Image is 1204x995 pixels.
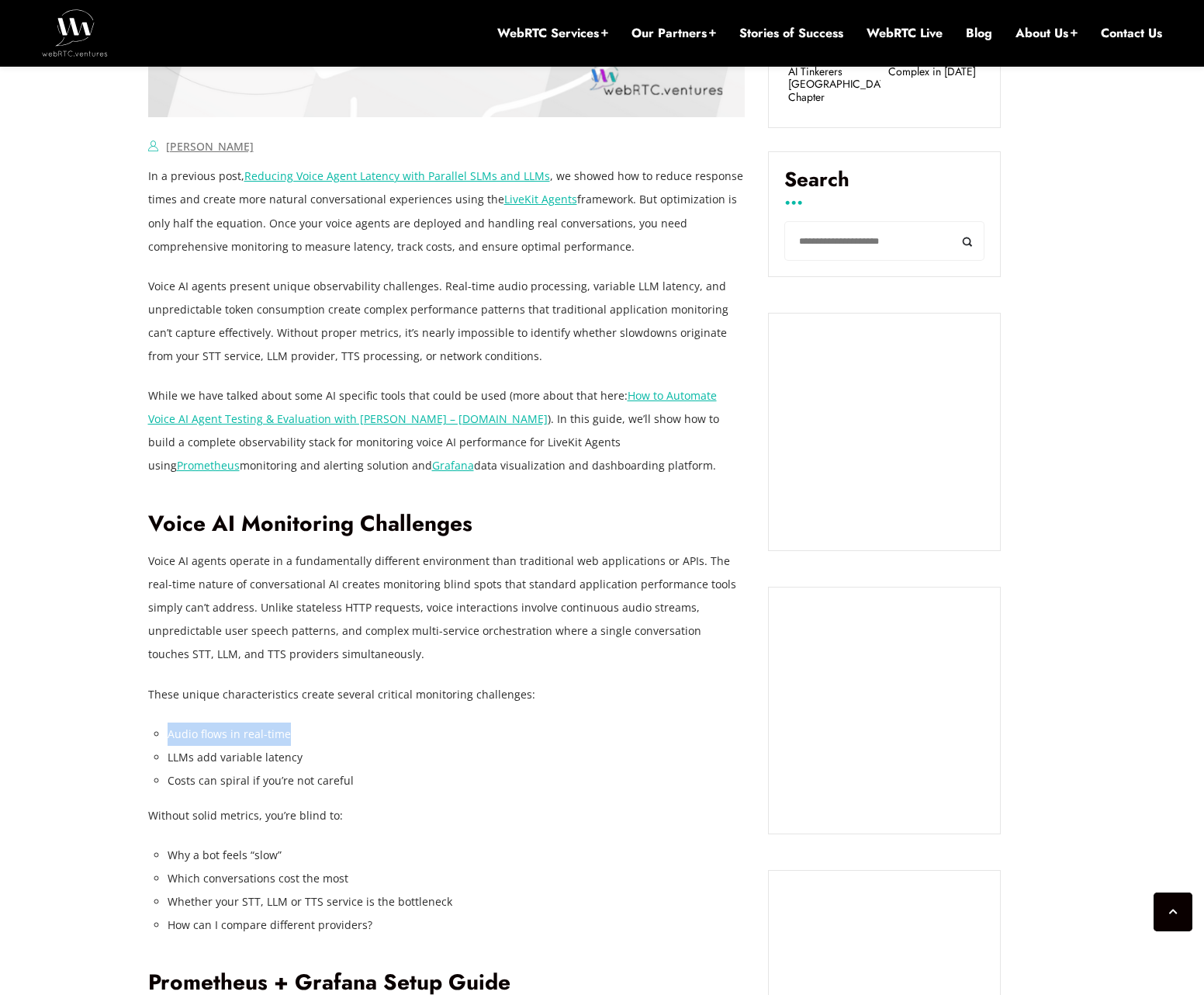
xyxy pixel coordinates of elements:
p: In a previous post, , we showed how to reduce response times and create more natural conversation... [148,165,746,258]
li: Why a bot feels “slow” [168,844,746,867]
label: Search [784,168,984,203]
a: Reducing Voice Agent Latency with Parallel SLMs and LLMs [244,168,550,183]
p: Voice AI agents operate in a fundamentally different environment than traditional web application... [148,550,746,666]
p: Without solid metrics, you’re blind to: [148,804,746,827]
a: Prometheus [177,458,240,473]
a: Blog [966,25,992,42]
a: Grafana [432,458,474,473]
p: These unique characteristics create several critical monitoring challenges: [148,683,746,706]
a: About Us [1015,25,1078,42]
a: [DOMAIN_NAME] Developer Advocate Launches AI Tinkerers [GEOGRAPHIC_DATA] Chapter [788,26,881,104]
a: WebRTC Services [497,25,608,42]
iframe: Embedded CTA [784,603,984,818]
a: WebRTC Live [867,25,943,42]
a: Our Partners [631,25,716,42]
a: Why WebRTC Remains Deceptively Complex in [DATE] [888,26,981,78]
iframe: Embedded CTA [784,329,984,536]
p: While we have talked about some AI specific tools that could be used (more about that here: ). In... [148,384,746,477]
li: How can I compare different providers? [168,914,746,937]
a: Contact Us [1101,25,1162,42]
li: Costs can spiral if you’re not careful [168,769,746,792]
p: Voice AI agents present unique observability challenges. Real-time audio processing, variable LLM... [148,275,746,368]
h2: Voice AI Monitoring Challenges [148,511,746,538]
a: LiveKit Agents [504,192,577,206]
li: Audio flows in real-time [168,723,746,746]
li: LLMs add variable latency [168,746,746,769]
img: WebRTC.ventures [42,9,108,56]
li: Whether your STT, LLM or TTS service is the bottleneck [168,890,746,914]
a: Stories of Success [739,25,843,42]
li: Which conversations cost the most [168,867,746,890]
button: Search [950,221,984,261]
a: [PERSON_NAME] [166,139,254,154]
